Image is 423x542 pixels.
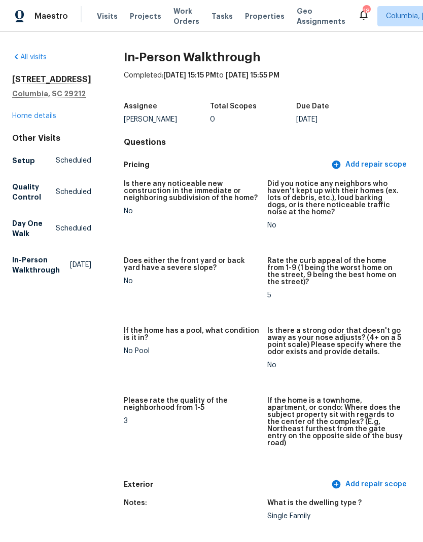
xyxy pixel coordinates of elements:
[296,116,382,123] div: [DATE]
[226,72,279,79] span: [DATE] 15:55 PM
[124,417,259,424] div: 3
[12,156,35,166] h5: Setup
[124,160,329,170] h5: Pricing
[210,103,257,110] h5: Total Scopes
[12,214,91,243] a: Day One WalkScheduled
[12,182,56,202] h5: Quality Control
[267,180,403,216] h5: Did you notice any neighbors who haven't kept up with their homes (ex. lots of debris, etc.), lou...
[124,180,259,202] h5: Is there any noticeable new construction in the immediate or neighboring subdivision of the home?
[12,54,47,61] a: All visits
[12,112,56,120] a: Home details
[124,137,411,147] h4: Questions
[70,260,91,270] span: [DATE]
[34,11,68,21] span: Maestro
[12,151,91,170] a: SetupScheduled
[124,278,259,285] div: No
[124,327,259,341] h5: If the home has a pool, what condition is it in?
[124,103,157,110] h5: Assignee
[333,478,407,491] span: Add repair scope
[296,103,329,110] h5: Due Date
[163,72,216,79] span: [DATE] 15:15 PM
[267,499,362,507] h5: What is the dwelling type ?
[267,513,403,520] div: Single Family
[267,362,403,369] div: No
[12,178,91,206] a: Quality ControlScheduled
[211,13,233,20] span: Tasks
[124,257,259,272] h5: Does either the front yard or back yard have a severe slope?
[124,499,147,507] h5: Notes:
[297,6,345,26] span: Geo Assignments
[267,397,403,447] h5: If the home is a townhome, apartment, or condo: Where does the subject property sit with regards ...
[124,208,259,215] div: No
[124,52,411,62] h2: In-Person Walkthrough
[267,327,403,356] h5: Is there a strong odor that doesn't go away as your nose adjusts? (4+ on a 5 point scale) Please ...
[124,347,259,355] div: No Pool
[124,70,411,97] div: Completed: to
[245,11,285,21] span: Properties
[12,251,91,279] a: In-Person Walkthrough[DATE]
[12,218,56,239] h5: Day One Walk
[130,11,161,21] span: Projects
[329,475,411,494] button: Add repair scope
[124,116,210,123] div: [PERSON_NAME]
[56,156,91,166] span: Scheduled
[12,255,70,275] h5: In-Person Walkthrough
[56,187,91,197] span: Scheduled
[333,159,407,171] span: Add repair scope
[12,133,91,143] div: Other Visits
[124,397,259,411] h5: Please rate the quality of the neighborhood from 1-5
[267,292,403,299] div: 5
[267,257,403,286] h5: Rate the curb appeal of the home from 1-9 (1 being the worst home on the street, 9 being the best...
[210,116,296,123] div: 0
[97,11,118,21] span: Visits
[329,156,411,174] button: Add repair scope
[124,479,329,490] h5: Exterior
[56,223,91,234] span: Scheduled
[363,6,370,16] div: 18
[173,6,199,26] span: Work Orders
[267,222,403,229] div: No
